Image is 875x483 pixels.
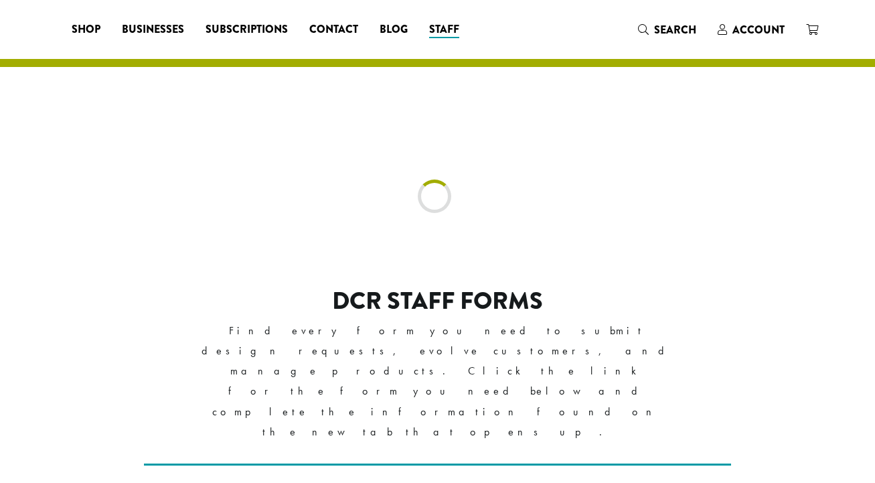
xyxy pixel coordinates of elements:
[111,19,195,40] a: Businesses
[369,19,418,40] a: Blog
[309,21,358,38] span: Contact
[61,19,111,40] a: Shop
[206,21,288,38] span: Subscriptions
[380,21,408,38] span: Blog
[707,19,795,41] a: Account
[654,22,696,38] span: Search
[732,22,785,38] span: Account
[418,19,470,40] a: Staff
[429,21,459,38] span: Staff
[195,19,299,40] a: Subscriptions
[627,19,707,41] a: Search
[72,21,100,38] span: Shop
[299,19,369,40] a: Contact
[202,321,673,441] p: Find every form you need to submit design requests, evolve customers, and manage products. Click ...
[122,21,184,38] span: Businesses
[202,287,673,316] h2: DCR Staff Forms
